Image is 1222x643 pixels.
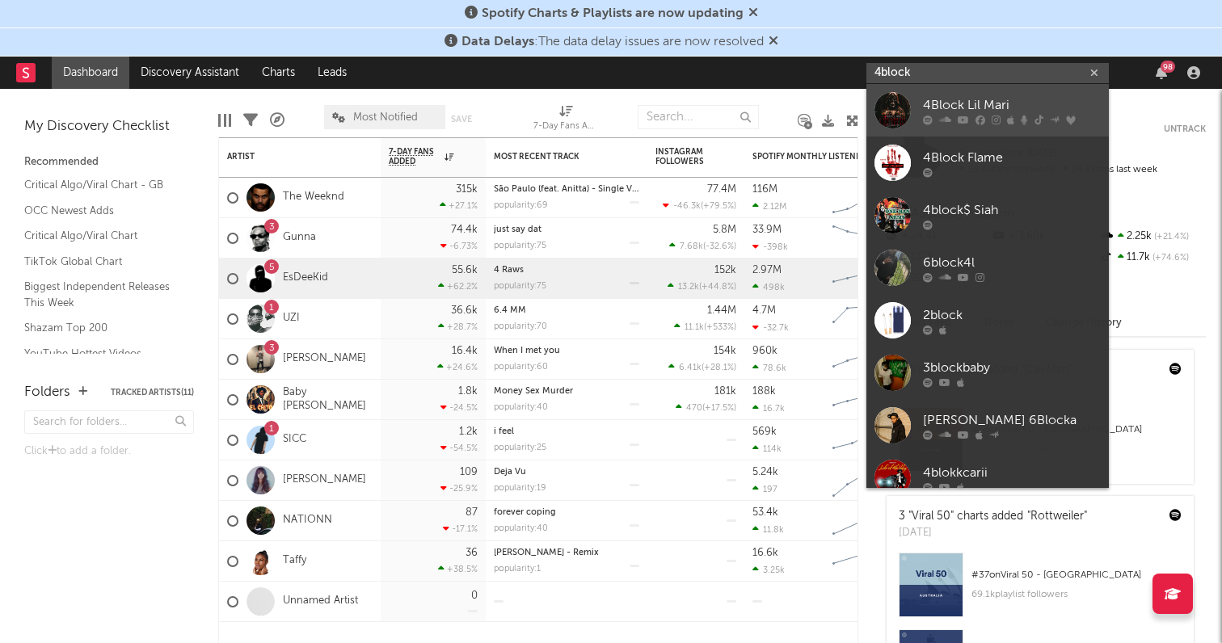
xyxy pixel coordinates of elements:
a: OCC Newest Adds [24,202,178,220]
a: forever coping [494,508,556,517]
div: 87 [466,507,478,518]
span: +74.6 % [1150,254,1189,263]
div: Spotify Monthly Listeners [752,152,874,162]
div: 4Block Lil Mari [923,95,1101,115]
span: -32.6 % [706,242,734,251]
input: Search... [638,105,759,129]
div: i feel [494,427,639,436]
a: The Weeknd [283,191,344,204]
div: 2.97M [752,265,782,275]
div: 154k [714,346,736,356]
div: 4 Raws [494,266,639,275]
div: 74.4k [451,225,478,235]
span: 11.1k [685,323,704,332]
div: ( ) [674,321,736,332]
a: São Paulo (feat. Anitta) - Single Version [494,185,658,194]
div: 569k [752,427,777,437]
span: 470 [686,404,702,413]
div: popularity: 25 [494,443,546,452]
div: 109 [460,467,478,477]
svg: Chart title [825,380,898,420]
svg: Chart title [825,501,898,541]
a: 6block4l [866,242,1109,294]
div: 53.4k [752,507,778,518]
div: 1.44M [707,305,736,316]
a: Dashboard [52,57,129,89]
span: +28.1 % [704,364,734,372]
button: Tracked Artists(11) [111,389,194,397]
a: [PERSON_NAME] 6Blocka [866,399,1109,452]
a: [PERSON_NAME] - Remix [494,548,599,557]
div: +24.6 % [437,362,478,372]
div: Money Sex Murder [494,387,639,396]
div: 315k [456,184,478,195]
div: ( ) [668,281,736,292]
span: Dismiss [748,7,758,20]
a: 4Block Flame [866,137,1109,189]
svg: Chart title [825,541,898,582]
span: Spotify Charts & Playlists are now updating [482,7,744,20]
input: Search for folders... [24,410,194,434]
a: Critical Algo/Viral Chart [24,227,178,245]
a: 2block [866,294,1109,347]
div: A&R Pipeline [270,97,284,144]
div: 16.4k [452,346,478,356]
div: -25.9 % [440,483,478,494]
a: EsDeeKid [283,271,328,285]
div: My Discovery Checklist [24,117,194,137]
a: 3blockbaby [866,347,1109,399]
a: Leads [306,57,358,89]
input: Search for artists [866,63,1109,83]
a: 4block$ Siah [866,189,1109,242]
div: 69.1k playlist followers [971,585,1182,604]
a: 4Block Lil Mari [866,84,1109,137]
svg: Chart title [825,420,898,460]
div: 1.2k [459,427,478,437]
div: Whim Whammie - Remix [494,548,639,557]
div: popularity: 60 [494,363,548,372]
svg: Chart title [825,218,898,258]
a: [PERSON_NAME] [283,473,366,487]
a: Critical Algo/Viral Chart - GB [24,176,178,194]
div: popularity: 70 [494,322,547,331]
div: -24.5 % [440,402,478,413]
div: 4.7M [752,305,776,316]
div: popularity: 1 [494,565,541,574]
a: Taffy [283,554,306,568]
div: popularity: 75 [494,242,546,250]
span: 13.2k [678,283,699,292]
div: 181k [714,386,736,397]
div: Instagram Followers [655,147,712,166]
div: popularity: 69 [494,201,548,210]
span: Dismiss [769,36,778,48]
a: just say dat [494,225,541,234]
svg: Chart title [825,258,898,299]
span: +17.5 % [705,404,734,413]
span: +44.8 % [702,283,734,292]
div: +38.5 % [438,564,478,574]
div: 33.9M [752,225,782,235]
div: 36.6k [451,305,478,316]
a: Deja Vu [494,468,526,477]
button: 98 [1156,66,1167,79]
a: Shazam Top 200 [24,319,178,337]
a: "Rottweiler" [1027,511,1087,522]
a: SICC [283,433,306,447]
svg: Chart title [825,339,898,380]
a: TikTok Global Chart [24,253,178,271]
div: ( ) [668,362,736,372]
a: Baby [PERSON_NAME] [283,386,373,414]
div: 6.4 MM [494,306,639,315]
a: When I met you [494,347,560,355]
div: Filters [243,97,258,144]
a: Money Sex Murder [494,387,573,396]
svg: Chart title [825,299,898,339]
div: São Paulo (feat. Anitta) - Single Version [494,185,639,194]
span: 7-Day Fans Added [389,147,440,166]
a: [PERSON_NAME] [283,352,366,366]
span: +79.5 % [703,202,734,211]
span: +21.4 % [1152,233,1189,242]
div: 3blockbaby [923,358,1101,377]
div: Recommended [24,153,194,172]
div: When I met you [494,347,639,355]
